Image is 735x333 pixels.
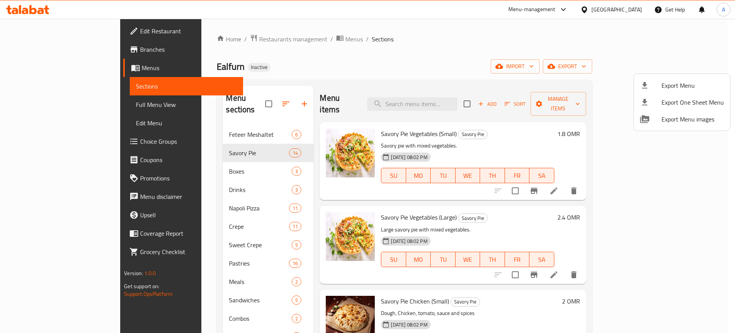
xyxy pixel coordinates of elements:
[634,111,730,128] li: Export Menu images
[634,94,730,111] li: Export one sheet menu items
[634,77,730,94] li: Export menu items
[661,81,724,90] span: Export Menu
[661,98,724,107] span: Export One Sheet Menu
[661,115,724,124] span: Export Menu images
